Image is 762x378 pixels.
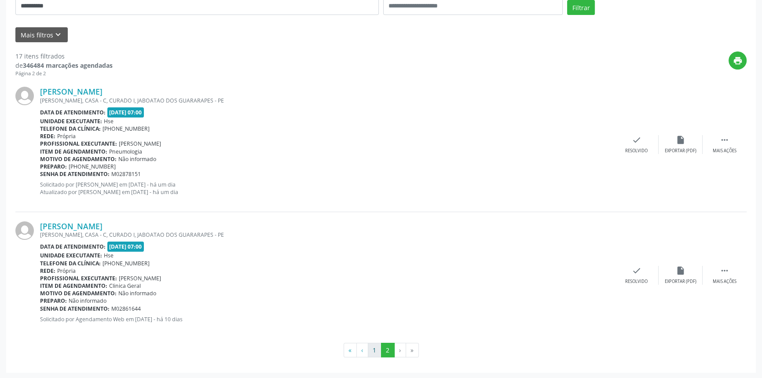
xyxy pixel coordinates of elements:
a: [PERSON_NAME] [40,221,103,231]
span: Não informado [118,155,156,163]
button: print [729,51,747,70]
strong: 346484 marcações agendadas [23,61,113,70]
span: [DATE] 07:00 [107,242,144,252]
button: Go to page 2 [381,343,395,358]
p: Solicitado por [PERSON_NAME] em [DATE] - há um dia Atualizado por [PERSON_NAME] em [DATE] - há um... [40,181,615,196]
span: [PHONE_NUMBER] [103,260,150,267]
div: Resolvido [625,279,648,285]
div: de [15,61,113,70]
a: [PERSON_NAME] [40,87,103,96]
span: [PERSON_NAME] [119,140,161,147]
b: Preparo: [40,163,67,170]
button: Go to page 1 [368,343,381,358]
div: [PERSON_NAME], CASA - C, CURADO I, JABOATAO DOS GUARARAPES - PE [40,231,615,239]
img: img [15,87,34,105]
b: Motivo de agendamento: [40,155,117,163]
ul: Pagination [15,343,747,358]
span: Clinica Geral [109,282,141,290]
span: Não informado [69,297,106,305]
b: Telefone da clínica: [40,125,101,132]
b: Item de agendamento: [40,148,107,155]
b: Motivo de agendamento: [40,290,117,297]
b: Unidade executante: [40,252,102,259]
button: Go to first page [344,343,357,358]
span: Pneumologia [109,148,142,155]
i:  [720,266,729,275]
b: Senha de atendimento: [40,170,110,178]
div: [PERSON_NAME], CASA - C, CURADO I, JABOATAO DOS GUARARAPES - PE [40,97,615,104]
div: Mais ações [713,148,736,154]
i:  [720,135,729,145]
span: M02861644 [111,305,141,312]
b: Rede: [40,267,55,275]
b: Data de atendimento: [40,243,106,250]
span: [PERSON_NAME] [119,275,161,282]
span: M02878151 [111,170,141,178]
button: Mais filtroskeyboard_arrow_down [15,27,68,43]
b: Data de atendimento: [40,109,106,116]
span: [PHONE_NUMBER] [103,125,150,132]
span: Hse [104,117,114,125]
b: Profissional executante: [40,275,117,282]
i: insert_drive_file [676,135,685,145]
b: Unidade executante: [40,117,102,125]
span: Própria [57,132,76,140]
b: Rede: [40,132,55,140]
i: check [632,135,641,145]
i: insert_drive_file [676,266,685,275]
p: Solicitado por Agendamento Web em [DATE] - há 10 dias [40,316,615,323]
b: Item de agendamento: [40,282,107,290]
img: img [15,221,34,240]
div: Exportar (PDF) [665,148,696,154]
span: [PHONE_NUMBER] [69,163,116,170]
b: Profissional executante: [40,140,117,147]
i: print [733,56,743,66]
div: Mais ações [713,279,736,285]
i: check [632,266,641,275]
span: Própria [57,267,76,275]
b: Preparo: [40,297,67,305]
span: Não informado [118,290,156,297]
span: Hse [104,252,114,259]
div: Página 2 de 2 [15,70,113,77]
i: keyboard_arrow_down [53,30,63,40]
span: [DATE] 07:00 [107,107,144,117]
div: 17 itens filtrados [15,51,113,61]
div: Exportar (PDF) [665,279,696,285]
b: Telefone da clínica: [40,260,101,267]
button: Go to previous page [356,343,368,358]
b: Senha de atendimento: [40,305,110,312]
div: Resolvido [625,148,648,154]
